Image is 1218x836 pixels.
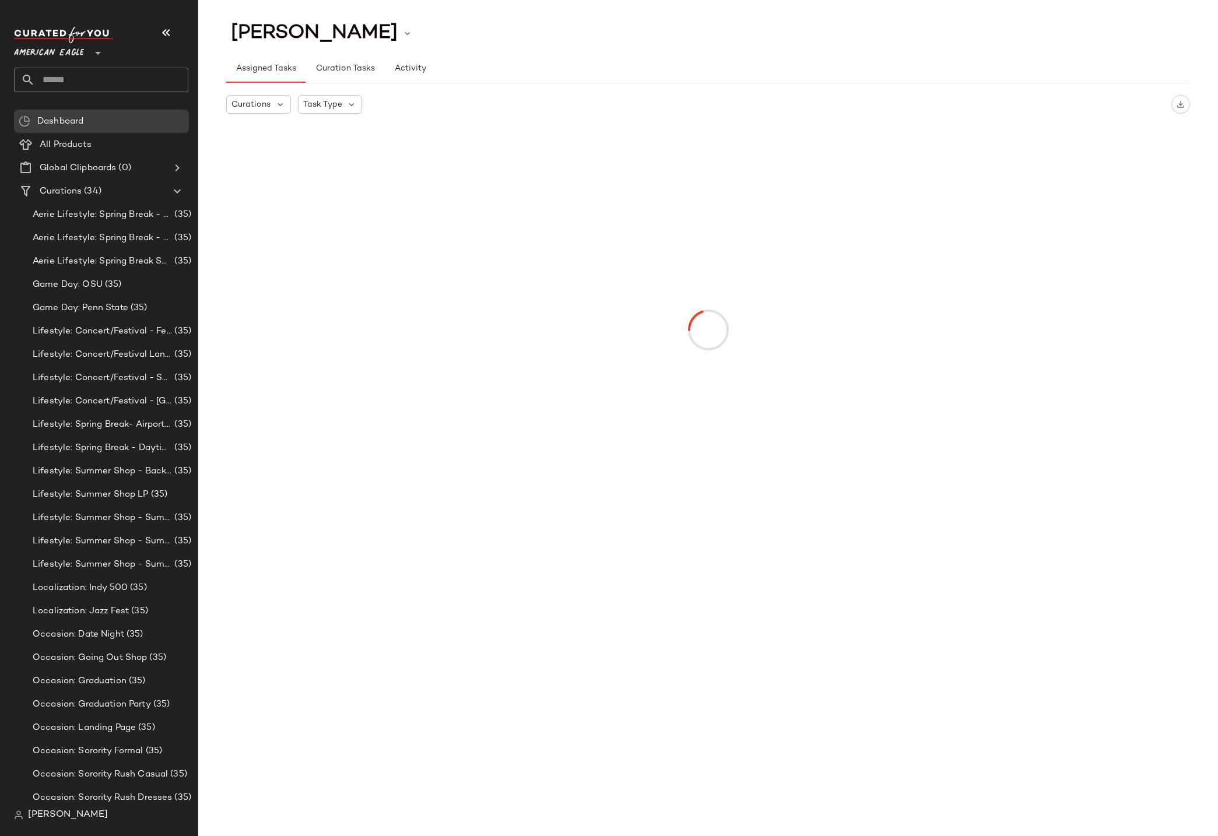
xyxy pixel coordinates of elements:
[33,721,136,735] span: Occasion: Landing Page
[40,138,92,152] span: All Products
[172,348,191,361] span: (35)
[40,161,116,175] span: Global Clipboards
[143,744,163,758] span: (35)
[136,721,155,735] span: (35)
[33,511,172,525] span: Lifestyle: Summer Shop - Summer Abroad
[14,40,84,61] span: American Eagle
[172,395,191,408] span: (35)
[33,558,172,571] span: Lifestyle: Summer Shop - Summer Study Sessions
[19,115,30,127] img: svg%3e
[14,810,23,820] img: svg%3e
[315,64,374,73] span: Curation Tasks
[172,255,191,268] span: (35)
[37,115,83,128] span: Dashboard
[14,27,113,43] img: cfy_white_logo.C9jOOHJF.svg
[168,768,187,781] span: (35)
[172,558,191,571] span: (35)
[172,371,191,385] span: (35)
[33,325,172,338] span: Lifestyle: Concert/Festival - Femme
[33,628,124,641] span: Occasion: Date Night
[33,441,172,455] span: Lifestyle: Spring Break - Daytime Casual
[116,161,131,175] span: (0)
[172,465,191,478] span: (35)
[172,791,191,805] span: (35)
[33,744,143,758] span: Occasion: Sorority Formal
[172,231,191,245] span: (35)
[172,208,191,222] span: (35)
[127,675,146,688] span: (35)
[33,535,172,548] span: Lifestyle: Summer Shop - Summer Internship
[33,278,103,291] span: Game Day: OSU
[394,64,426,73] span: Activity
[128,581,147,595] span: (35)
[172,535,191,548] span: (35)
[172,511,191,525] span: (35)
[40,185,82,198] span: Curations
[33,651,147,665] span: Occasion: Going Out Shop
[1177,100,1185,108] img: svg%3e
[33,605,129,618] span: Localization: Jazz Fest
[33,395,172,408] span: Lifestyle: Concert/Festival - [GEOGRAPHIC_DATA]
[172,441,191,455] span: (35)
[33,371,172,385] span: Lifestyle: Concert/Festival - Sporty
[33,698,151,711] span: Occasion: Graduation Party
[33,675,127,688] span: Occasion: Graduation
[149,488,168,501] span: (35)
[172,418,191,431] span: (35)
[33,208,172,222] span: Aerie Lifestyle: Spring Break - Girly/Femme
[147,651,166,665] span: (35)
[129,605,148,618] span: (35)
[33,301,128,315] span: Game Day: Penn State
[128,301,148,315] span: (35)
[33,768,168,781] span: Occasion: Sorority Rush Casual
[33,581,128,595] span: Localization: Indy 500
[103,278,122,291] span: (35)
[124,628,143,641] span: (35)
[28,808,108,822] span: [PERSON_NAME]
[33,791,172,805] span: Occasion: Sorority Rush Dresses
[231,22,398,44] span: [PERSON_NAME]
[33,231,172,245] span: Aerie Lifestyle: Spring Break - Sporty
[33,465,172,478] span: Lifestyle: Summer Shop - Back to School Essentials
[33,255,172,268] span: Aerie Lifestyle: Spring Break Swimsuits Landing Page
[33,488,149,501] span: Lifestyle: Summer Shop LP
[33,348,172,361] span: Lifestyle: Concert/Festival Landing Page
[303,99,342,111] span: Task Type
[151,698,170,711] span: (35)
[33,418,172,431] span: Lifestyle: Spring Break- Airport Style
[82,185,101,198] span: (34)
[236,64,296,73] span: Assigned Tasks
[231,99,271,111] span: Curations
[172,325,191,338] span: (35)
